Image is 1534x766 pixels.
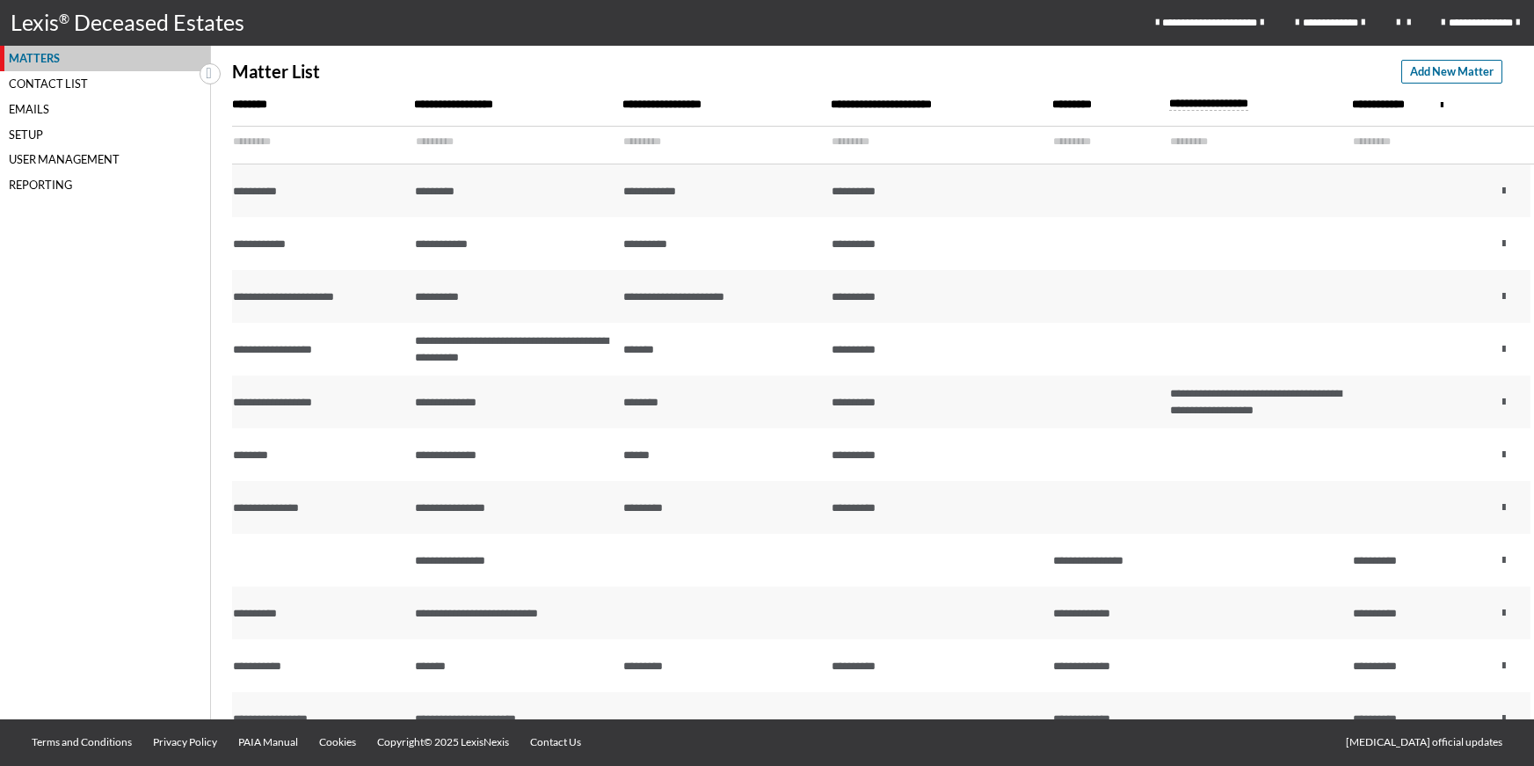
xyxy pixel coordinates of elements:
[1410,63,1494,80] span: Add New Matter
[1335,719,1513,765] a: [MEDICAL_DATA] official updates
[21,719,142,765] a: Terms and Conditions
[367,719,520,765] a: Copyright© 2025 LexisNexis
[1401,60,1502,84] button: Add New Matter
[142,719,228,765] a: Privacy Policy
[59,9,74,38] p: ®
[520,719,592,765] a: Contact Us
[232,62,320,82] p: Matter List
[309,719,367,765] a: Cookies
[228,719,309,765] a: PAIA Manual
